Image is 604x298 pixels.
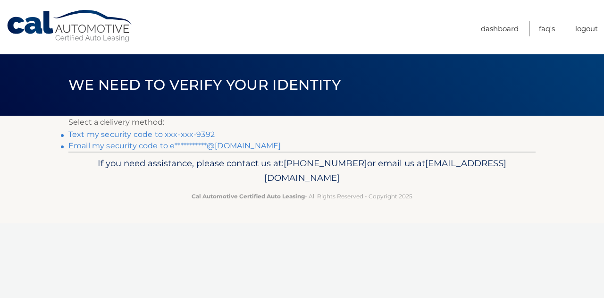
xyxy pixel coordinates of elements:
[6,9,134,43] a: Cal Automotive
[539,21,555,36] a: FAQ's
[68,130,215,139] a: Text my security code to xxx-xxx-9392
[68,116,536,129] p: Select a delivery method:
[575,21,598,36] a: Logout
[75,156,529,186] p: If you need assistance, please contact us at: or email us at
[192,193,305,200] strong: Cal Automotive Certified Auto Leasing
[68,76,341,94] span: We need to verify your identity
[481,21,519,36] a: Dashboard
[284,158,367,169] span: [PHONE_NUMBER]
[75,191,529,201] p: - All Rights Reserved - Copyright 2025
